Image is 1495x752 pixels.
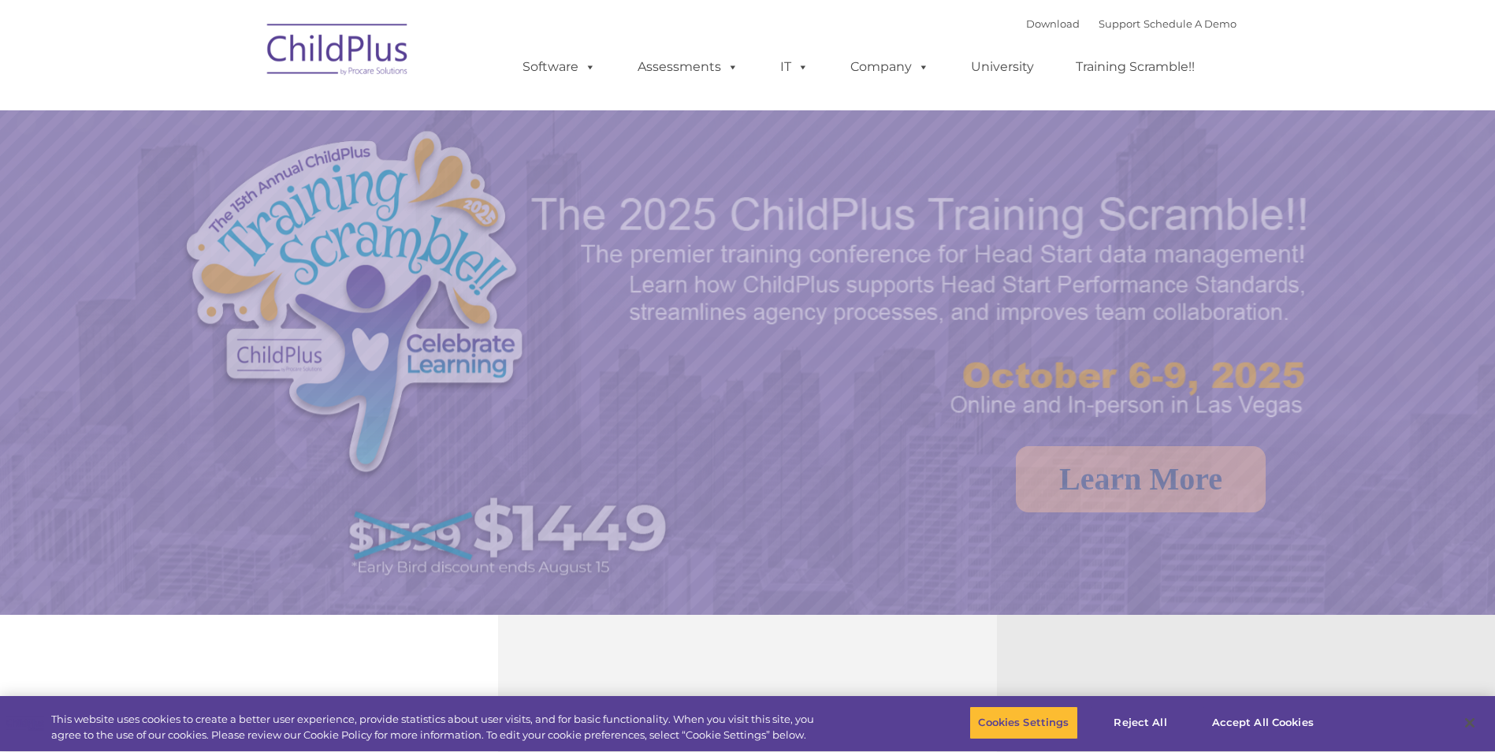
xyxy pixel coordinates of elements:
a: Learn More [1016,446,1266,512]
button: Close [1452,705,1487,740]
a: Support [1099,17,1140,30]
a: Download [1026,17,1080,30]
div: This website uses cookies to create a better user experience, provide statistics about user visit... [51,712,822,743]
button: Cookies Settings [969,706,1077,739]
a: University [955,51,1050,83]
a: IT [764,51,824,83]
button: Reject All [1091,706,1190,739]
a: Schedule A Demo [1144,17,1237,30]
font: | [1026,17,1237,30]
img: ChildPlus by Procare Solutions [259,13,417,91]
a: Company [835,51,945,83]
a: Software [507,51,612,83]
a: Assessments [622,51,754,83]
a: Training Scramble!! [1060,51,1211,83]
button: Accept All Cookies [1203,706,1322,739]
